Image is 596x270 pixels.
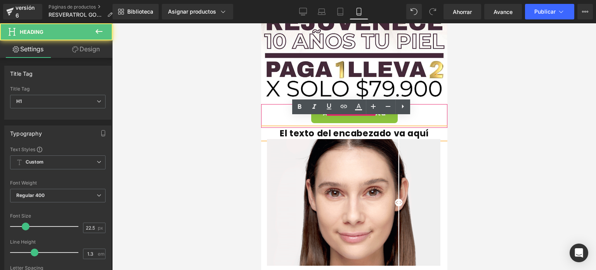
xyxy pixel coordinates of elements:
[98,225,104,230] span: px
[98,251,104,256] span: em
[104,81,114,92] a: Expandir / Contraer
[20,29,43,35] span: Heading
[534,8,556,15] font: Publicar
[10,239,106,245] div: Line Height
[577,4,593,19] button: Más
[49,11,107,18] font: RESVERATROL GOTAS
[484,4,522,19] a: Avance
[49,4,96,10] font: Páginas de productos
[168,8,216,15] font: Asignar productos
[78,84,102,90] font: Producto
[113,4,159,19] a: Nueva Biblioteca
[58,40,114,58] a: Design
[16,4,35,19] font: versión 6
[49,4,119,10] a: Páginas de productos
[10,86,106,92] div: Title Tag
[453,9,472,15] font: Ahorrar
[50,81,137,100] button: Añadir a la cesta
[350,4,368,19] a: Móvil
[294,4,312,19] a: De oficina
[525,4,574,19] button: Publicar
[312,4,331,19] a: Computadora portátil
[3,4,42,19] a: versión 6
[62,85,125,94] font: Añadir a la cesta
[26,159,43,165] b: Custom
[10,146,106,152] div: Text Styles
[570,244,588,262] div: Abrir Intercom Messenger
[16,98,22,104] b: H1
[406,4,422,19] button: Deshacer
[494,9,513,15] font: Avance
[16,192,45,198] b: Regular 400
[10,126,42,137] div: Typography
[10,66,33,77] div: Title Tag
[10,180,106,186] div: Font Weight
[425,4,440,19] button: Rehacer
[10,213,106,219] div: Font Size
[127,8,153,15] font: Biblioteca
[19,104,168,116] font: El texto del encabezado va aquí
[331,4,350,19] a: Tableta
